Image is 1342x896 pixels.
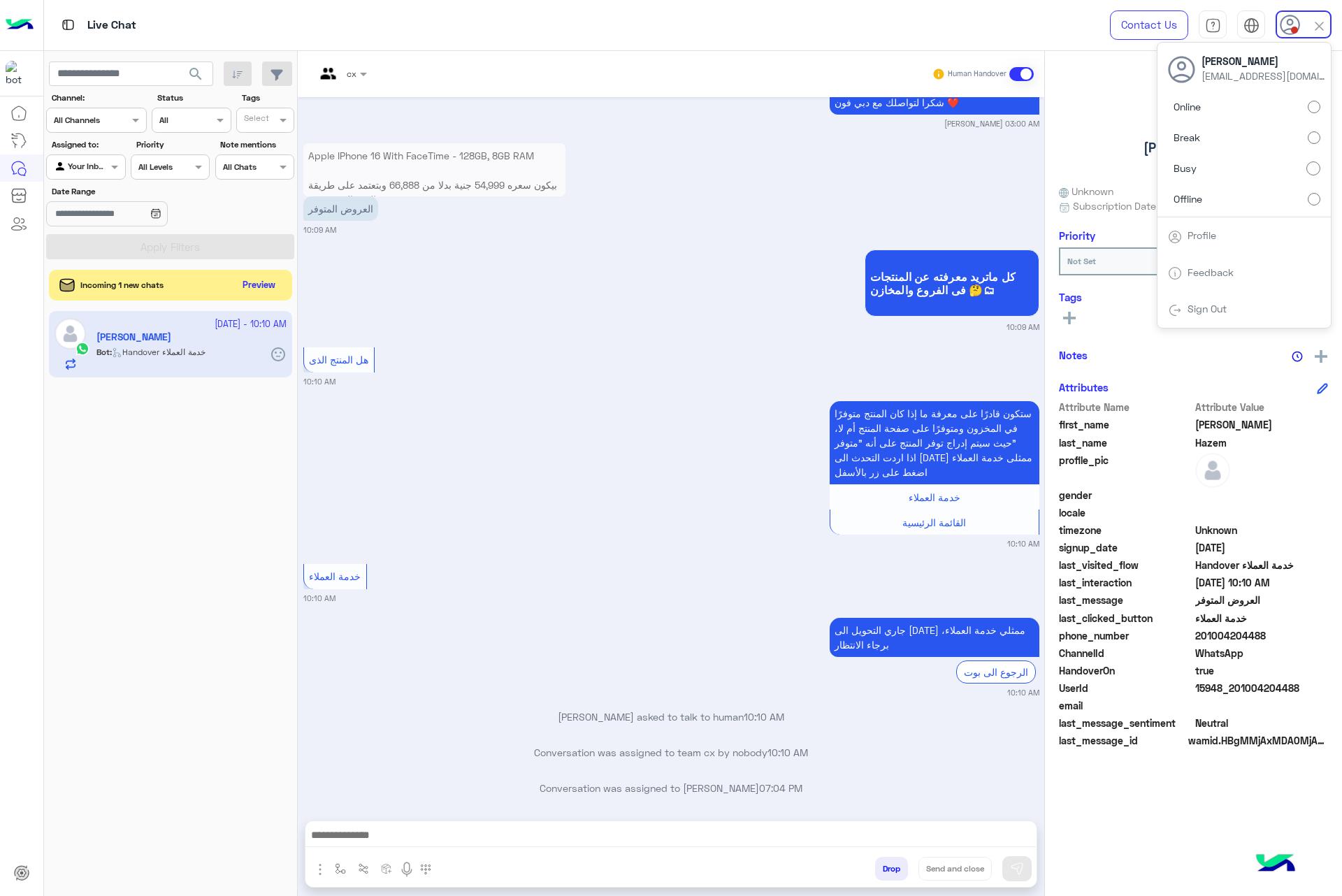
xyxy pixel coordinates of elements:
[1311,18,1327,34] img: close
[242,92,293,104] label: Tags
[1195,628,1329,643] span: 201004204488
[1195,505,1329,520] span: null
[1143,140,1244,156] h5: [PERSON_NAME]
[381,863,392,874] img: create order
[1059,540,1192,555] span: signup_date
[1059,523,1192,537] span: timezone
[237,275,282,296] button: Preview
[744,711,784,723] span: 10:10 AM
[956,660,1036,684] div: الرجوع الى بوت
[1251,840,1300,889] img: hulul-logo.png
[1188,733,1328,748] span: wamid.HBgMMjAxMDA0MjA0NDg4FQIAEhgUM0E3OEQ3RjNCNjBEQzcxM0REMDMA
[1168,230,1182,244] img: tab
[347,68,356,79] span: cx
[52,138,124,151] label: Assigned to:
[1243,17,1260,34] img: tab
[1059,646,1192,660] span: ChannelId
[1059,349,1088,361] h6: Notes
[303,709,1039,724] p: [PERSON_NAME] asked to talk to human
[1195,575,1329,590] span: 2025-10-01T07:10:22.235Z
[87,16,136,35] p: Live Chat
[1195,400,1329,414] span: Attribute Value
[303,224,336,236] small: 10:09 AM
[1168,303,1182,317] img: tab
[1195,681,1329,695] span: 15948_201004204488
[1195,435,1329,450] span: Hazem
[830,618,1039,657] p: 1/10/2025, 10:10 AM
[157,92,229,104] label: Status
[315,68,341,91] img: teams.png
[52,92,145,104] label: Channel:
[329,857,352,880] button: select flow
[1199,10,1227,40] a: tab
[902,516,966,528] span: القائمة الرئيسية
[375,857,398,880] button: create order
[303,593,335,604] small: 10:10 AM
[1059,381,1109,393] h6: Attributes
[909,491,960,503] span: خدمة العملاء
[1059,575,1192,590] span: last_interaction
[303,143,565,300] p: 1/10/2025, 10:09 AM
[1059,716,1192,730] span: last_message_sentiment
[1195,488,1329,503] span: null
[303,781,1039,795] p: Conversation was assigned to [PERSON_NAME]
[1059,184,1113,198] span: Unknown
[1306,161,1320,175] input: Busy
[1195,453,1230,488] img: defaultAdmin.png
[136,138,208,151] label: Priority
[179,62,213,92] button: search
[1059,733,1185,748] span: last_message_id
[46,234,294,259] button: Apply Filters
[1059,663,1192,678] span: HandoverOn
[1315,350,1327,363] img: add
[1007,538,1039,549] small: 10:10 AM
[1059,505,1192,520] span: locale
[1059,453,1192,485] span: profile_pic
[1007,687,1039,698] small: 10:10 AM
[309,570,361,582] span: خدمة العملاء
[1195,540,1329,555] span: 2025-09-30T13:57:16.072Z
[352,857,375,880] button: Trigger scenario
[1202,68,1327,83] span: [EMAIL_ADDRESS][DOMAIN_NAME]
[759,782,802,794] span: 07:04 PM
[1188,229,1216,241] a: Profile
[1010,862,1024,876] img: send message
[309,354,368,366] span: هل المنتج الذى
[948,68,1006,80] small: Human Handover
[420,864,431,875] img: make a call
[1174,161,1197,175] span: Busy
[220,138,292,151] label: Note mentions
[1195,663,1329,678] span: true
[1195,523,1329,537] span: Unknown
[1059,558,1192,572] span: last_visited_flow
[1202,54,1327,68] span: [PERSON_NAME]
[1059,698,1192,713] span: email
[1188,266,1234,278] a: Feedback
[335,863,346,874] img: select flow
[1059,400,1192,414] span: Attribute Name
[1110,10,1188,40] a: Contact Us
[1195,558,1329,572] span: Handover خدمة العملاء
[303,745,1039,760] p: Conversation was assigned to team cx by nobody
[1195,611,1329,626] span: خدمة العملاء
[767,746,808,758] span: 10:10 AM
[358,863,369,874] img: Trigger scenario
[1195,716,1329,730] span: 0
[1292,351,1303,362] img: notes
[1188,303,1227,315] a: Sign Out
[398,861,415,878] img: send voice note
[80,279,164,291] span: Incoming 1 new chats
[303,376,335,387] small: 10:10 AM
[870,270,1034,296] span: كل ماتريد معرفته عن المنتجات فى الفروع والمخازن 🤔🗂
[1067,256,1096,266] b: Not Set
[1059,488,1192,503] span: gender
[187,66,204,82] span: search
[1195,593,1329,607] span: العروض المتوفر
[52,185,208,198] label: Date Range
[1059,681,1192,695] span: UserId
[312,861,329,878] img: send attachment
[1059,291,1328,303] h6: Tags
[1006,321,1039,333] small: 10:09 AM
[1059,593,1192,607] span: last_message
[1308,193,1320,205] input: Offline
